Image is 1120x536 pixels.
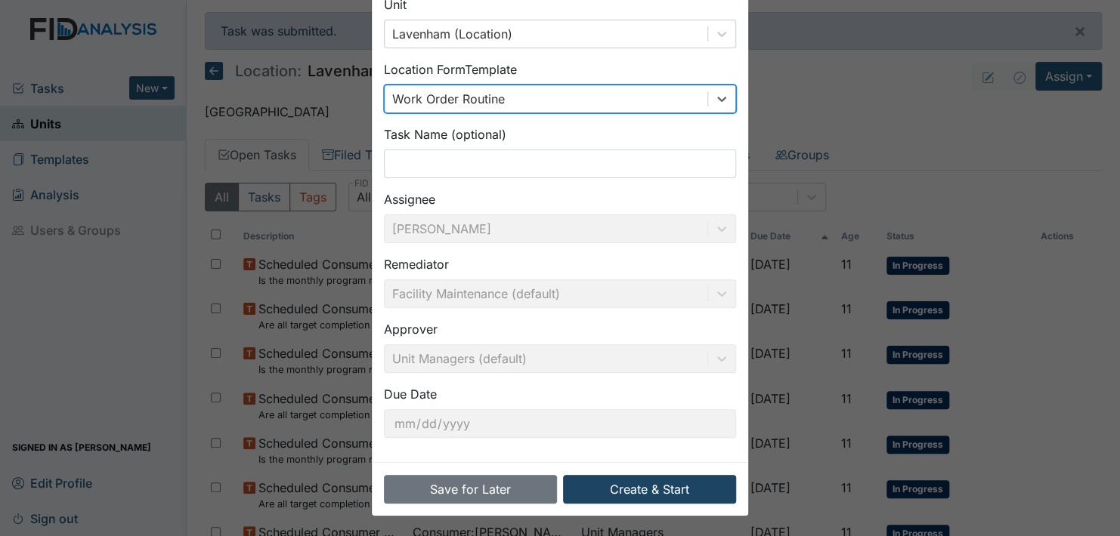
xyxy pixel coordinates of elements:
[384,385,437,403] label: Due Date
[384,190,435,208] label: Assignee
[384,320,438,338] label: Approver
[384,125,506,143] label: Task Name (optional)
[392,25,512,43] div: Lavenham (Location)
[384,60,517,79] label: Location Form Template
[384,475,557,504] button: Save for Later
[392,90,505,108] div: Work Order Routine
[563,475,736,504] button: Create & Start
[384,255,449,273] label: Remediator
